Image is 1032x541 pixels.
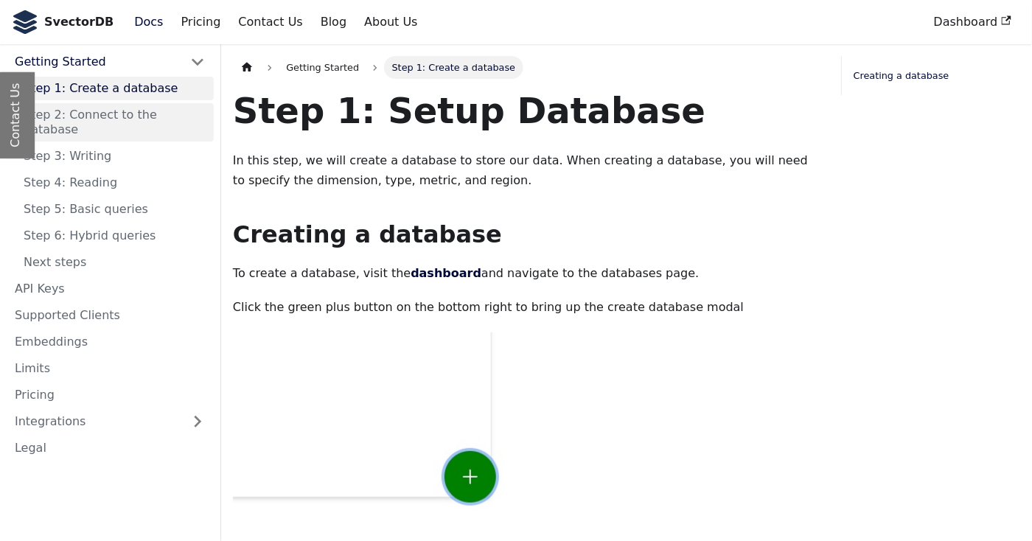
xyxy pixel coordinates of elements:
[15,144,214,168] a: Step 3: Writing
[233,56,261,79] a: Home page
[15,77,214,100] a: Step 1: Create a database
[384,56,523,79] span: Step 1: Create a database
[233,88,817,133] h1: Step 1: Setup Database
[233,56,817,79] nav: Breadcrumbs
[233,220,817,249] h2: Creating a database
[6,330,214,354] a: Embeddings
[854,68,1014,83] a: Creating a database
[233,151,817,190] p: In this step, we will create a database to store our data. When creating a database, you will nee...
[15,103,214,142] a: Step 2: Connect to the database
[181,50,214,74] button: Collapse sidebar category 'Getting Started'
[12,10,38,34] img: SvectorDB Logo
[233,298,817,317] p: Click the green plus button on the bottom right to bring up the create database modal
[6,304,214,327] a: Supported Clients
[411,266,481,280] a: dashboard
[6,410,214,433] a: Integrations
[6,383,214,407] a: Pricing
[6,357,214,380] a: Limits
[12,10,114,34] a: SvectorDB LogoSvectorDB
[925,10,1020,35] a: Dashboard
[15,171,214,195] a: Step 4: Reading
[312,10,355,35] a: Blog
[15,251,214,274] a: Next steps
[172,10,230,35] a: Pricing
[233,332,522,528] img: Z
[6,50,181,74] a: Getting Started
[355,10,426,35] a: About Us
[6,436,214,460] a: Legal
[15,198,214,221] a: Step 5: Basic queries
[233,264,817,283] p: To create a database, visit the and navigate to the databases page.
[229,10,311,35] a: Contact Us
[44,13,114,32] b: SvectorDB
[279,56,366,79] a: Getting Started
[286,62,359,73] span: Getting Started
[125,10,172,35] a: Docs
[6,277,214,301] a: API Keys
[15,224,214,248] a: Step 6: Hybrid queries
